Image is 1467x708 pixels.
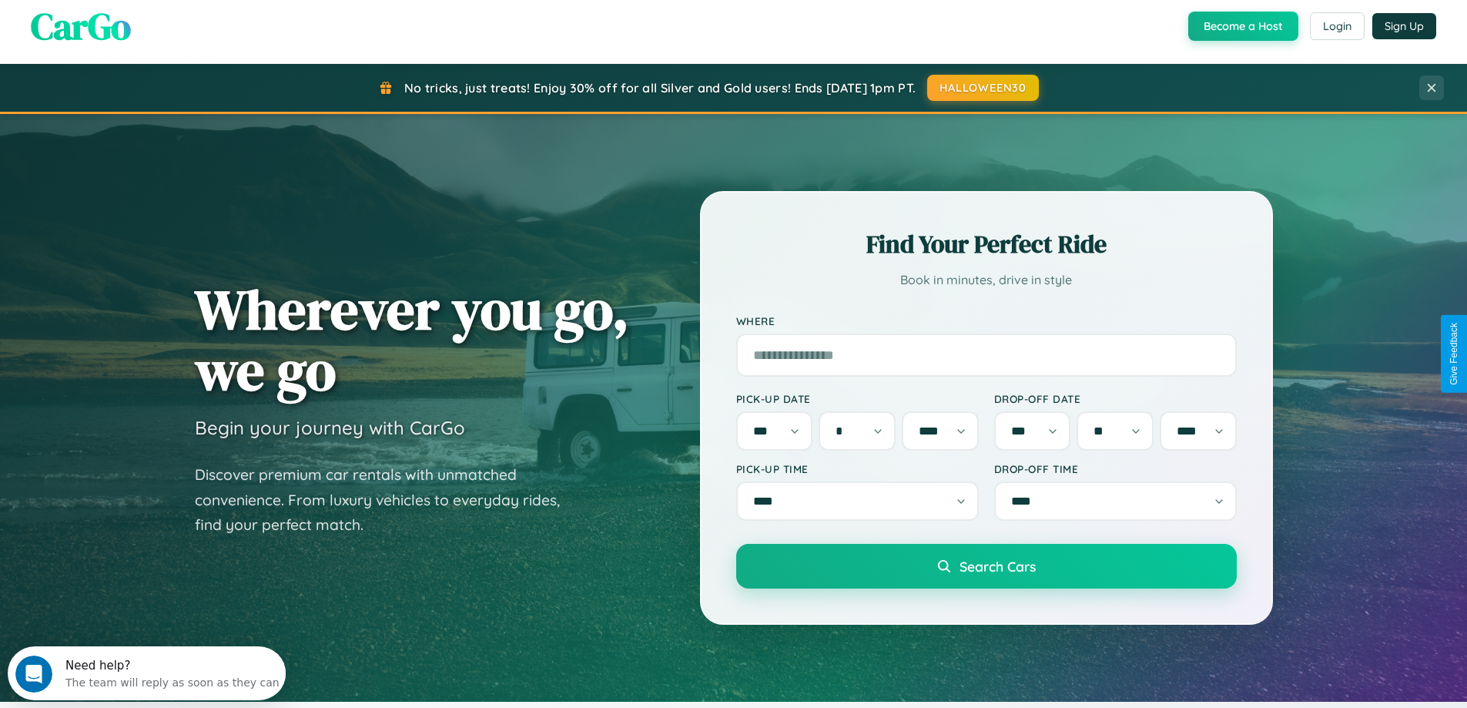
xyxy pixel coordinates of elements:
[736,314,1237,327] label: Where
[15,656,52,693] iframe: Intercom live chat
[736,269,1237,291] p: Book in minutes, drive in style
[1372,13,1436,39] button: Sign Up
[58,25,272,42] div: The team will reply as soon as they can
[1449,323,1459,385] div: Give Feedback
[960,558,1036,575] span: Search Cars
[195,416,465,439] h3: Begin your journey with CarGo
[8,646,286,700] iframe: Intercom live chat discovery launcher
[1188,12,1298,41] button: Become a Host
[927,75,1039,101] button: HALLOWEEN30
[195,279,629,401] h1: Wherever you go, we go
[994,392,1237,405] label: Drop-off Date
[736,544,1237,589] button: Search Cars
[58,13,272,25] div: Need help?
[994,462,1237,475] label: Drop-off Time
[404,80,916,96] span: No tricks, just treats! Enjoy 30% off for all Silver and Gold users! Ends [DATE] 1pm PT.
[736,227,1237,261] h2: Find Your Perfect Ride
[1310,12,1365,40] button: Login
[31,1,131,52] span: CarGo
[195,462,580,538] p: Discover premium car rentals with unmatched convenience. From luxury vehicles to everyday rides, ...
[736,462,979,475] label: Pick-up Time
[736,392,979,405] label: Pick-up Date
[6,6,286,49] div: Open Intercom Messenger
